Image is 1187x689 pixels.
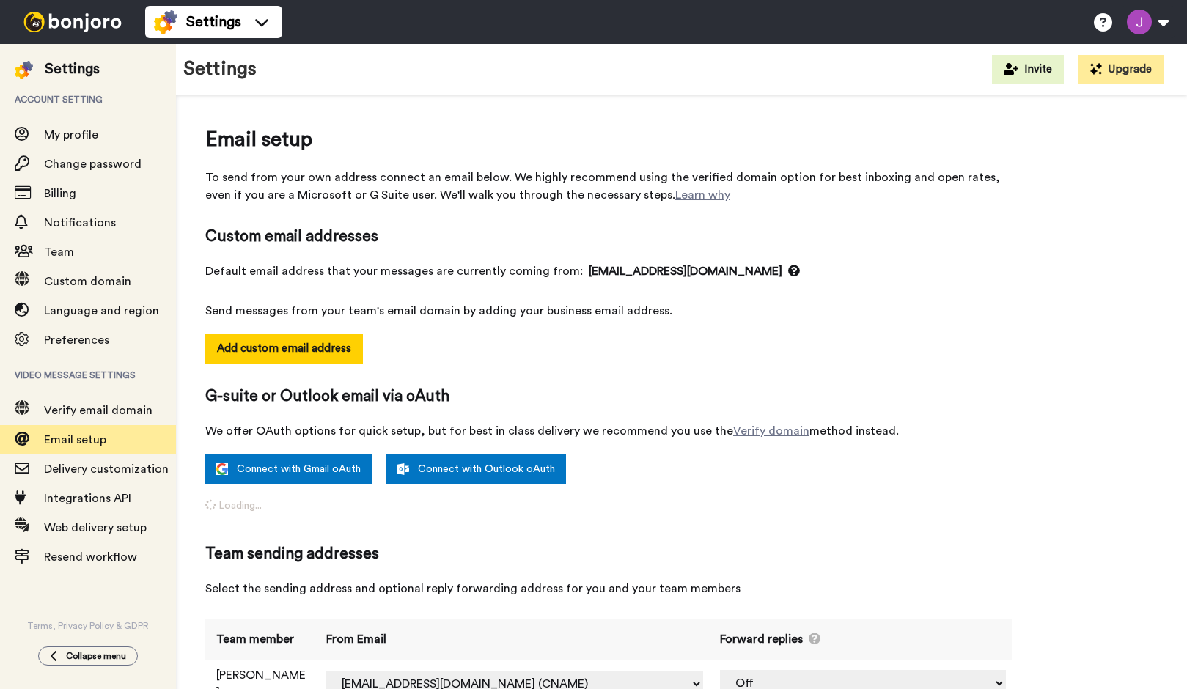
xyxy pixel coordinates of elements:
[15,61,33,79] img: settings-colored.svg
[44,522,147,534] span: Web delivery setup
[992,55,1064,84] button: Invite
[315,619,709,660] th: From Email
[205,580,1012,597] span: Select the sending address and optional reply forwarding address for you and your team members
[205,169,1012,204] span: To send from your own address connect an email below. We highly recommend using the verified doma...
[205,125,1012,154] span: Email setup
[44,305,159,317] span: Language and region
[66,650,126,662] span: Collapse menu
[733,425,809,437] a: Verify domain
[205,302,1012,320] span: Send messages from your team's email domain by adding your business email address.
[186,12,241,32] span: Settings
[44,158,142,170] span: Change password
[44,217,116,229] span: Notifications
[205,262,1012,280] span: Default email address that your messages are currently coming from:
[44,129,98,141] span: My profile
[720,631,803,648] span: Forward replies
[205,226,1012,248] span: Custom email addresses
[397,463,409,475] img: outlook-white.svg
[205,422,1012,440] span: We offer OAuth options for quick setup, but for best in class delivery we recommend you use the m...
[386,454,566,484] a: Connect with Outlook oAuth
[44,276,131,287] span: Custom domain
[44,434,106,446] span: Email setup
[18,12,128,32] img: bj-logo-header-white.svg
[45,59,100,79] div: Settings
[1078,55,1164,84] button: Upgrade
[589,262,800,280] span: [EMAIL_ADDRESS][DOMAIN_NAME]
[44,551,137,563] span: Resend workflow
[44,405,152,416] span: Verify email domain
[216,463,228,475] img: google.svg
[154,10,177,34] img: settings-colored.svg
[44,463,169,475] span: Delivery customization
[205,454,372,484] a: Connect with Gmail oAuth
[205,543,1012,565] span: Team sending addresses
[205,619,315,660] th: Team member
[183,59,257,80] h1: Settings
[44,246,74,258] span: Team
[205,334,363,364] button: Add custom email address
[38,646,138,666] button: Collapse menu
[675,189,730,201] a: Learn why
[44,493,131,504] span: Integrations API
[205,386,1012,408] span: G-suite or Outlook email via oAuth
[205,498,1012,513] span: Loading...
[44,334,109,346] span: Preferences
[44,188,76,199] span: Billing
